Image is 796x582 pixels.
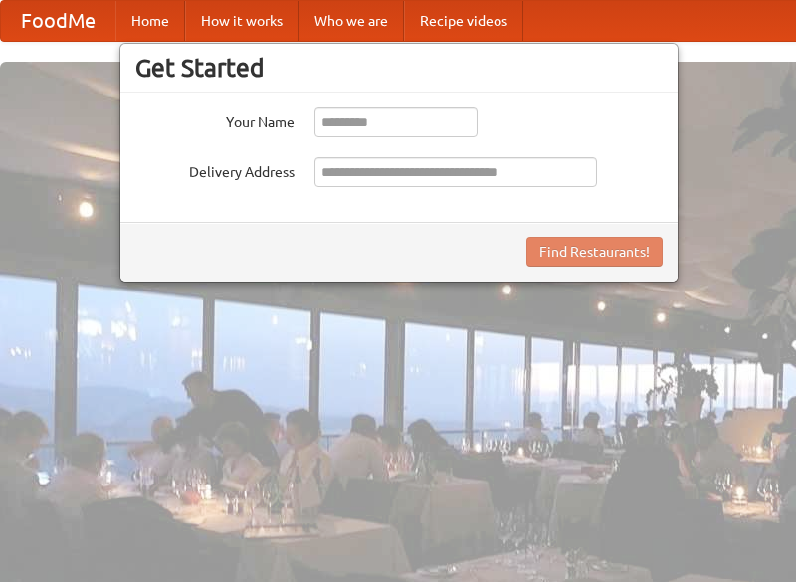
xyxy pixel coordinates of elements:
a: Recipe videos [404,1,523,41]
label: Delivery Address [135,157,295,182]
label: Your Name [135,107,295,132]
a: Home [115,1,185,41]
a: FoodMe [1,1,115,41]
button: Find Restaurants! [526,237,663,267]
a: How it works [185,1,298,41]
h3: Get Started [135,53,663,83]
a: Who we are [298,1,404,41]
